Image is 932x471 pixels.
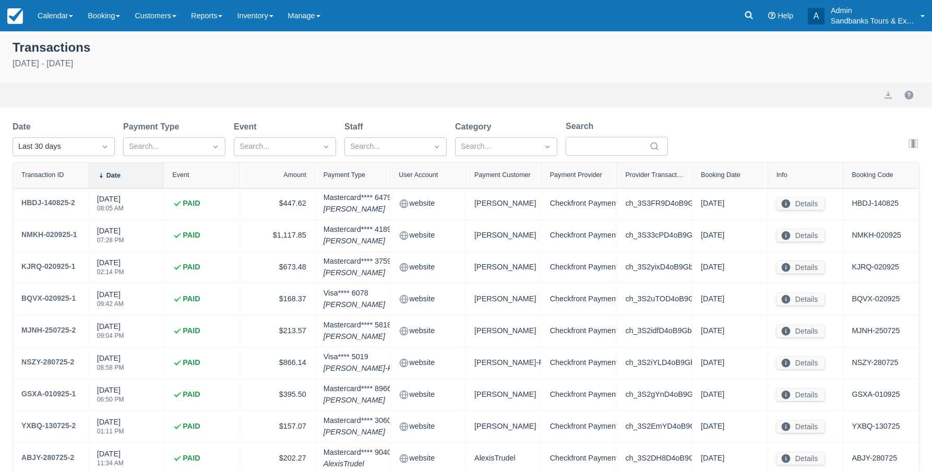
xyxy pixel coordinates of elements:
[183,453,200,464] strong: PAID
[97,396,124,403] div: 06:50 PM
[21,324,76,338] a: MJNH-250725-2
[625,196,684,211] div: ch_3S3FR9D4oB9Gbrmp1xN6aFP4
[248,260,306,275] div: $673.48
[776,325,825,337] button: Details
[21,260,76,275] a: KJRQ-020925-1
[399,451,457,466] div: website
[852,357,898,369] a: NSZY-280725
[701,419,759,434] div: [DATE]
[183,357,200,369] strong: PAID
[768,12,775,19] i: Help
[625,451,684,466] div: ch_3S2DH8D4oB9Gbrmp1PrMsKLk
[248,228,306,243] div: $1,117.85
[183,421,200,432] strong: PAID
[100,142,110,152] span: Dropdown icon
[778,11,793,20] span: Help
[324,427,391,438] em: [PERSON_NAME]
[550,171,602,179] div: Payment Provider
[399,324,457,338] div: website
[210,142,221,152] span: Dropdown icon
[97,289,124,313] div: [DATE]
[21,419,76,434] a: YXBQ-130725-2
[550,419,608,434] div: Checkfront Payments
[399,196,457,211] div: website
[21,196,75,211] a: HBDJ-140825-2
[701,356,759,370] div: [DATE]
[550,324,608,338] div: Checkfront Payments
[97,353,124,377] div: [DATE]
[21,356,74,368] div: NSZY-280725-2
[852,262,899,273] a: KJRQ-020925
[21,228,77,243] a: NMKH-020925-1
[852,198,899,209] a: HBDJ-140825
[21,171,64,179] div: Transaction ID
[399,228,457,243] div: website
[399,387,457,402] div: website
[550,387,608,402] div: Checkfront Payments
[248,419,306,434] div: $157.07
[21,292,76,304] div: BQVX-020925-1
[21,260,76,273] div: KJRQ-020925-1
[701,387,759,402] div: [DATE]
[542,142,553,152] span: Dropdown icon
[474,260,533,275] div: [PERSON_NAME]
[701,260,759,275] div: [DATE]
[852,293,900,305] a: BQVX-020925
[776,357,825,369] button: Details
[625,324,684,338] div: ch_3S2idfD4oB9Gbrmp0byAHxBd
[324,267,391,279] em: [PERSON_NAME]
[550,260,608,275] div: Checkfront Payments
[432,142,442,152] span: Dropdown icon
[97,417,124,441] div: [DATE]
[97,269,124,275] div: 02:14 PM
[474,451,533,466] div: AlexisTrudel
[248,387,306,402] div: $395.50
[625,171,684,179] div: Provider Transaction
[97,257,124,281] div: [DATE]
[324,171,365,179] div: Payment Type
[97,385,124,409] div: [DATE]
[18,141,90,152] div: Last 30 days
[248,196,306,211] div: $447.62
[852,453,897,464] a: ABJY-280725
[852,171,893,179] div: Booking Code
[21,451,74,464] div: ABJY-280725-2
[324,236,391,247] em: [PERSON_NAME]
[97,226,124,250] div: [DATE]
[97,237,124,243] div: 07:28 PM
[776,261,825,274] button: Details
[474,292,533,307] div: [PERSON_NAME]
[123,121,183,133] label: Payment Type
[399,260,457,275] div: website
[183,230,200,241] strong: PAID
[97,460,124,466] div: 11:34 AM
[97,333,124,339] div: 09:04 PM
[566,120,598,133] label: Search
[701,171,740,179] div: Booking Date
[550,356,608,370] div: Checkfront Payments
[183,198,200,209] strong: PAID
[474,419,533,434] div: [PERSON_NAME]
[701,324,759,338] div: [DATE]
[550,228,608,243] div: Checkfront Payments
[550,292,608,307] div: Checkfront Payments
[183,325,200,337] strong: PAID
[183,389,200,401] strong: PAID
[183,293,200,305] strong: PAID
[701,196,759,211] div: [DATE]
[455,121,495,133] label: Category
[474,171,531,179] div: Payment Customer
[701,451,759,466] div: [DATE]
[21,196,75,209] div: HBDJ-140825-2
[248,292,306,307] div: $168.37
[97,321,124,345] div: [DATE]
[106,172,121,179] div: Date
[248,451,306,466] div: $202.27
[474,356,533,370] div: [PERSON_NAME]-France [PERSON_NAME]
[776,388,825,401] button: Details
[701,228,759,243] div: [DATE]
[172,171,189,179] div: Event
[324,458,391,470] em: AlexisTrudel
[97,194,124,218] div: [DATE]
[13,121,35,133] label: Date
